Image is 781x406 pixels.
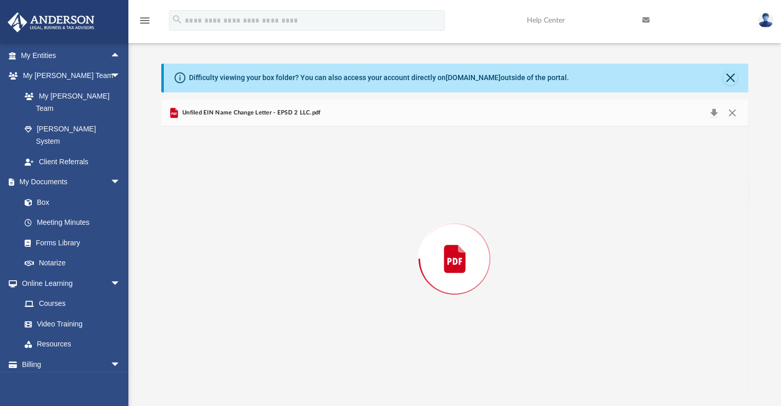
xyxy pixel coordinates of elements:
a: Notarize [14,253,131,274]
button: Close [723,71,737,85]
a: Video Training [14,314,126,334]
a: Courses [14,294,131,314]
a: Client Referrals [14,151,131,172]
a: Billingarrow_drop_down [7,354,136,375]
a: My Documentsarrow_drop_down [7,172,131,192]
span: arrow_drop_down [110,172,131,193]
span: arrow_drop_down [110,354,131,375]
a: Forms Library [14,233,126,253]
a: Online Learningarrow_drop_down [7,273,131,294]
div: Preview [161,100,749,392]
i: search [172,14,183,25]
a: My [PERSON_NAME] Teamarrow_drop_down [7,66,131,86]
span: arrow_drop_down [110,66,131,87]
a: [PERSON_NAME] System [14,119,131,151]
i: menu [139,14,151,27]
div: Difficulty viewing your box folder? You can also access your account directly on outside of the p... [189,72,569,83]
button: Download [705,106,723,120]
a: My [PERSON_NAME] Team [14,86,126,119]
a: Box [14,192,126,212]
span: arrow_drop_up [110,45,131,66]
a: [DOMAIN_NAME] [446,73,501,82]
button: Close [723,106,741,120]
span: Unfiled EIN Name Change Letter - EPSD 2 LLC.pdf [180,108,321,118]
a: Meeting Minutes [14,212,131,233]
img: Anderson Advisors Platinum Portal [5,12,98,32]
img: User Pic [758,13,773,28]
a: My Entitiesarrow_drop_up [7,45,136,66]
a: Resources [14,334,131,355]
span: arrow_drop_down [110,273,131,294]
a: menu [139,20,151,27]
